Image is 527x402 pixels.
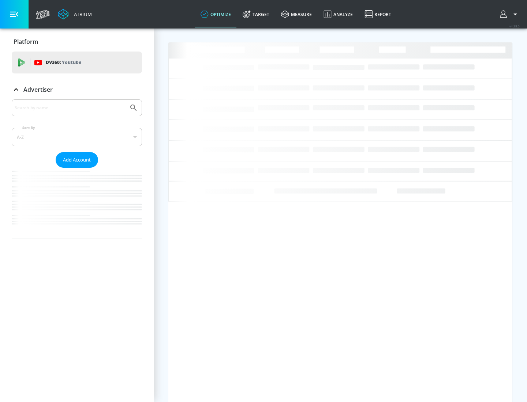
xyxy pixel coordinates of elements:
a: Analyze [318,1,359,27]
p: Youtube [62,58,81,66]
span: Add Account [63,156,91,164]
div: DV360: Youtube [12,52,142,73]
div: Atrium [71,11,92,18]
div: Advertiser [12,99,142,239]
a: optimize [195,1,237,27]
input: Search by name [15,103,126,113]
a: Atrium [58,9,92,20]
p: Advertiser [23,86,53,94]
button: Add Account [56,152,98,168]
label: Sort By [21,125,37,130]
p: DV360: [46,58,81,67]
a: Report [359,1,397,27]
div: Platform [12,31,142,52]
a: measure [275,1,318,27]
div: Advertiser [12,79,142,100]
span: v 4.28.0 [509,24,520,28]
div: A-Z [12,128,142,146]
a: Target [237,1,275,27]
nav: list of Advertiser [12,168,142,239]
p: Platform [14,38,38,46]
